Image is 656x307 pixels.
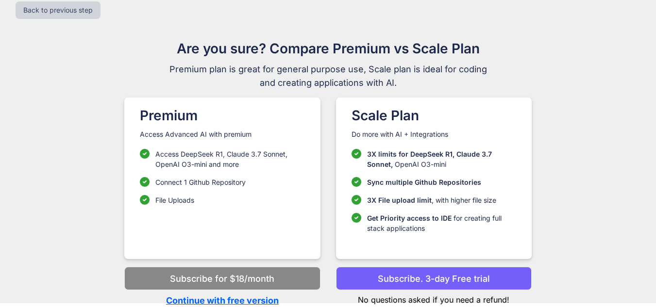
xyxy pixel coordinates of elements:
[367,195,496,205] p: , with higher file size
[140,105,304,126] h1: Premium
[170,272,274,285] p: Subscribe for $18/month
[140,195,150,205] img: checklist
[352,195,361,205] img: checklist
[367,214,452,222] span: Get Priority access to IDE
[124,294,320,307] p: Continue with free version
[140,177,150,187] img: checklist
[165,63,491,90] span: Premium plan is great for general purpose use, Scale plan is ideal for coding and creating applic...
[16,1,101,19] button: Back to previous step
[140,129,304,139] p: Access Advanced AI with premium
[352,105,516,126] h1: Scale Plan
[352,213,361,223] img: checklist
[124,267,320,290] button: Subscribe for $18/month
[352,149,361,159] img: checklist
[155,149,304,169] p: Access DeepSeek R1, Claude 3.7 Sonnet, OpenAI O3-mini and more
[165,38,491,59] h1: Are you sure? Compare Premium vs Scale Plan
[367,149,516,169] p: OpenAI O3-mini
[352,177,361,187] img: checklist
[155,195,194,205] p: File Uploads
[155,177,246,187] p: Connect 1 Github Repository
[140,149,150,159] img: checklist
[378,272,490,285] p: Subscribe. 3-day Free trial
[352,129,516,139] p: Do more with AI + Integrations
[367,150,492,168] span: 3X limits for DeepSeek R1, Claude 3.7 Sonnet,
[336,267,532,290] button: Subscribe. 3-day Free trial
[367,196,432,204] span: 3X File upload limit
[367,177,481,187] p: Sync multiple Github Repositories
[367,213,516,233] p: for creating full stack applications
[336,290,532,306] p: No questions asked if you need a refund!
